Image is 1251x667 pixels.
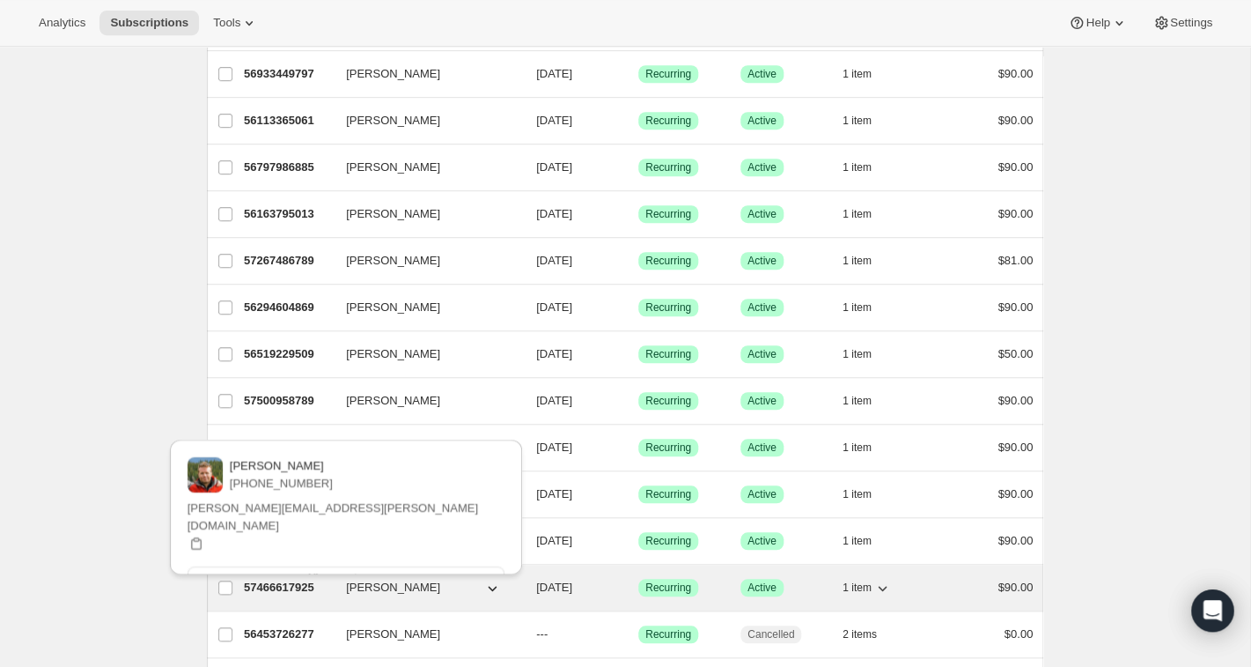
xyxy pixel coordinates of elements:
[843,108,891,133] button: 1 item
[335,153,511,182] button: [PERSON_NAME]
[747,347,776,361] span: Active
[997,254,1033,267] span: $81.00
[346,252,440,270] span: [PERSON_NAME]
[843,487,872,501] span: 1 item
[230,457,333,475] p: [PERSON_NAME]
[188,567,504,591] button: View customer
[1170,16,1212,30] span: Settings
[843,254,872,268] span: 1 item
[997,441,1033,454] span: $90.00
[244,202,1033,226] div: 56163795013[PERSON_NAME][DATE]SuccessRecurringSuccessActive1 item$90.00
[244,205,332,223] p: 56163795013
[110,16,188,30] span: Subscriptions
[997,581,1033,594] span: $90.00
[346,159,440,176] span: [PERSON_NAME]
[346,112,440,130] span: [PERSON_NAME]
[645,114,691,128] span: Recurring
[335,107,511,135] button: [PERSON_NAME]
[346,626,440,643] span: [PERSON_NAME]
[1057,11,1137,35] button: Help
[188,500,504,535] p: [PERSON_NAME][EMAIL_ADDRESS][PERSON_NAME][DOMAIN_NAME]
[843,622,896,647] button: 2 items
[244,65,332,83] p: 56933449797
[244,389,1033,413] div: 57500958789[PERSON_NAME][DATE]SuccessRecurringSuccessActive1 item$90.00
[843,394,872,408] span: 1 item
[346,65,440,83] span: [PERSON_NAME]
[843,160,872,174] span: 1 item
[536,254,572,267] span: [DATE]
[645,487,691,501] span: Recurring
[1004,627,1033,641] span: $0.00
[747,207,776,221] span: Active
[244,575,1033,600] div: 57466617925[PERSON_NAME][DATE]SuccessRecurringSuccessActive1 item$90.00
[843,435,891,460] button: 1 item
[335,60,511,88] button: [PERSON_NAME]
[747,534,776,548] span: Active
[536,347,572,360] span: [DATE]
[747,254,776,268] span: Active
[645,534,691,548] span: Recurring
[99,11,199,35] button: Subscriptions
[28,11,96,35] button: Analytics
[346,579,440,597] span: [PERSON_NAME]
[747,160,776,174] span: Active
[536,441,572,454] span: [DATE]
[747,627,794,641] span: Cancelled
[843,67,872,81] span: 1 item
[244,579,332,597] p: 57466617925
[843,300,872,315] span: 1 item
[536,627,548,641] span: ---
[843,529,891,553] button: 1 item
[536,67,572,80] span: [DATE]
[645,207,691,221] span: Recurring
[244,392,332,410] p: 57500958789
[213,16,240,30] span: Tools
[645,67,691,81] span: Recurring
[843,114,872,128] span: 1 item
[346,205,440,223] span: [PERSON_NAME]
[645,347,691,361] span: Recurring
[997,394,1033,407] span: $90.00
[843,627,877,641] span: 2 items
[244,435,1033,460] div: 57618956357[PERSON_NAME][DATE]SuccessRecurringSuccessActive1 item$90.00
[1142,11,1223,35] button: Settings
[244,482,1033,507] div: 57457770565[PERSON_NAME][DATE]SuccessRecurringSuccessActive1 item$90.00
[997,347,1033,360] span: $50.00
[747,487,776,501] span: Active
[244,295,1033,320] div: 56294604869[PERSON_NAME][DATE]SuccessRecurringSuccessActive1 item$90.00
[536,207,572,220] span: [DATE]
[645,581,691,595] span: Recurring
[843,389,891,413] button: 1 item
[843,534,872,548] span: 1 item
[244,62,1033,86] div: 56933449797[PERSON_NAME][DATE]SuccessRecurringSuccessActive1 item$90.00
[645,627,691,641] span: Recurring
[244,252,332,270] p: 57267486789
[843,62,891,86] button: 1 item
[645,394,691,408] span: Recurring
[747,394,776,408] span: Active
[843,482,891,507] button: 1 item
[244,342,1033,367] div: 56519229509[PERSON_NAME][DATE]SuccessRecurringSuccessActive1 item$50.00
[997,67,1033,80] span: $90.00
[747,441,776,455] span: Active
[309,572,383,586] span: View customer
[843,202,891,226] button: 1 item
[747,67,776,81] span: Active
[244,248,1033,273] div: 57267486789[PERSON_NAME][DATE]SuccessRecurringSuccessActive1 item$81.00
[335,340,511,368] button: [PERSON_NAME]
[244,155,1033,180] div: 56797986885[PERSON_NAME][DATE]SuccessRecurringSuccessActive1 item$90.00
[536,534,572,547] span: [DATE]
[335,293,511,322] button: [PERSON_NAME]
[843,295,891,320] button: 1 item
[536,114,572,127] span: [DATE]
[747,114,776,128] span: Active
[335,387,511,415] button: [PERSON_NAME]
[536,300,572,314] span: [DATE]
[843,575,891,600] button: 1 item
[335,200,511,228] button: [PERSON_NAME]
[1191,589,1233,632] div: Open Intercom Messenger
[244,112,332,130] p: 56113365061
[843,342,891,367] button: 1 item
[1085,16,1109,30] span: Help
[997,114,1033,127] span: $90.00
